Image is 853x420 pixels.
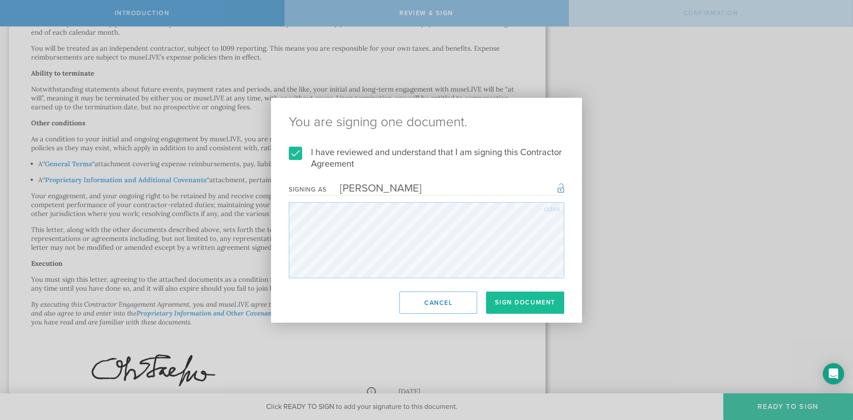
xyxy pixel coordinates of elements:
[399,292,477,314] button: Cancel
[289,116,564,129] ng-pluralize: You are signing one document.
[823,363,844,384] div: Open Intercom Messenger
[289,147,564,170] label: I have reviewed and understand that I am signing this Contractor Agreement
[486,292,564,314] button: Sign Document
[289,186,327,193] div: Signing as
[327,182,422,195] div: [PERSON_NAME]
